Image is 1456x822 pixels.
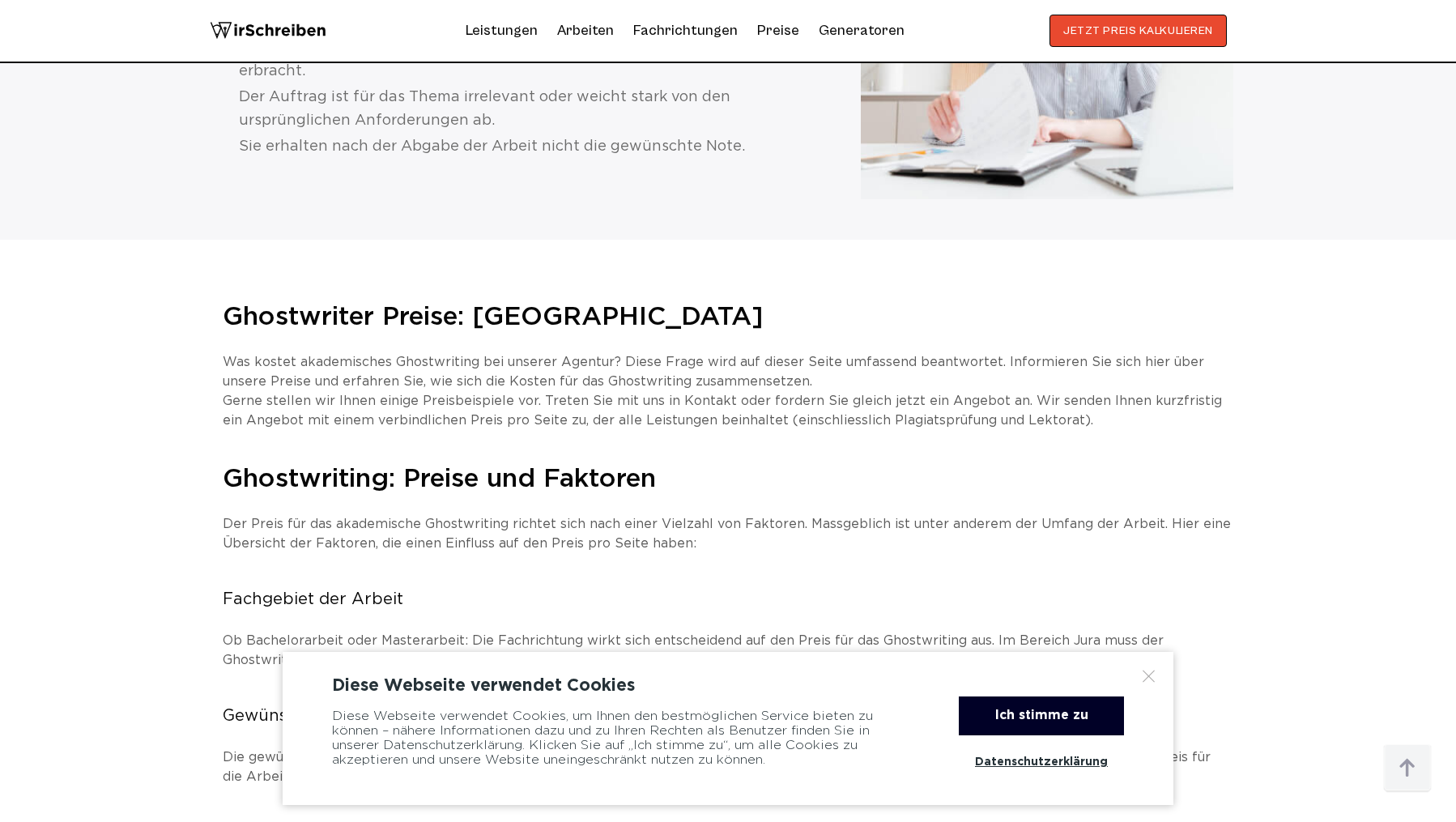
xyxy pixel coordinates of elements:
h2: Ghostwriter Preise: [GEOGRAPHIC_DATA] [223,301,1233,334]
a: Fachrichtungen [633,18,738,44]
p: Ob Bachelorarbeit oder Masterarbeit: Die Fachrichtung wirkt sich entscheidend auf den Preis für d... [223,632,1233,671]
a: Datenschutzerklärung [959,743,1124,781]
li: Sie erhalten nach der Abgabe der Arbeit nicht die gewünschte Note. [239,135,828,159]
p: Der Preis für das akademische Ghostwriting richtet sich nach einer Vielzahl von Faktoren. Massgeb... [223,515,1233,554]
p: Die gewünschte Qualität hat einen grossen Einfluss auf den Preis pro Seite. Je höher die geforder... [223,748,1233,787]
button: JETZT PREIS KALKULIEREN [1049,15,1227,47]
h3: Gewünschte Qualität [223,703,1233,729]
a: Arbeiten [557,18,614,44]
a: Generatoren [819,18,905,44]
div: Diese Webseite verwendet Cookies, um Ihnen den bestmöglichen Service bieten zu können – nähere In... [332,696,918,781]
div: Diese Webseite verwendet Cookies [332,676,1124,696]
img: button top [1383,744,1432,793]
a: Preise [757,22,799,39]
h3: Fachgebiet der Arbeit [223,586,1233,612]
img: logo wirschreiben [210,15,326,47]
div: Ich stimme zu [959,696,1124,735]
p: Was kostet akademisches Ghostwriting bei unserer Agentur? Diese Frage wird auf dieser Seite umfas... [223,353,1233,431]
h2: Ghostwriting: Preise und Faktoren [223,463,1233,496]
a: Leistungen [466,18,538,44]
li: Der Auftrag ist für das Thema irrelevant oder weicht stark von den ursprünglichen Anforderungen ab. [239,86,828,133]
